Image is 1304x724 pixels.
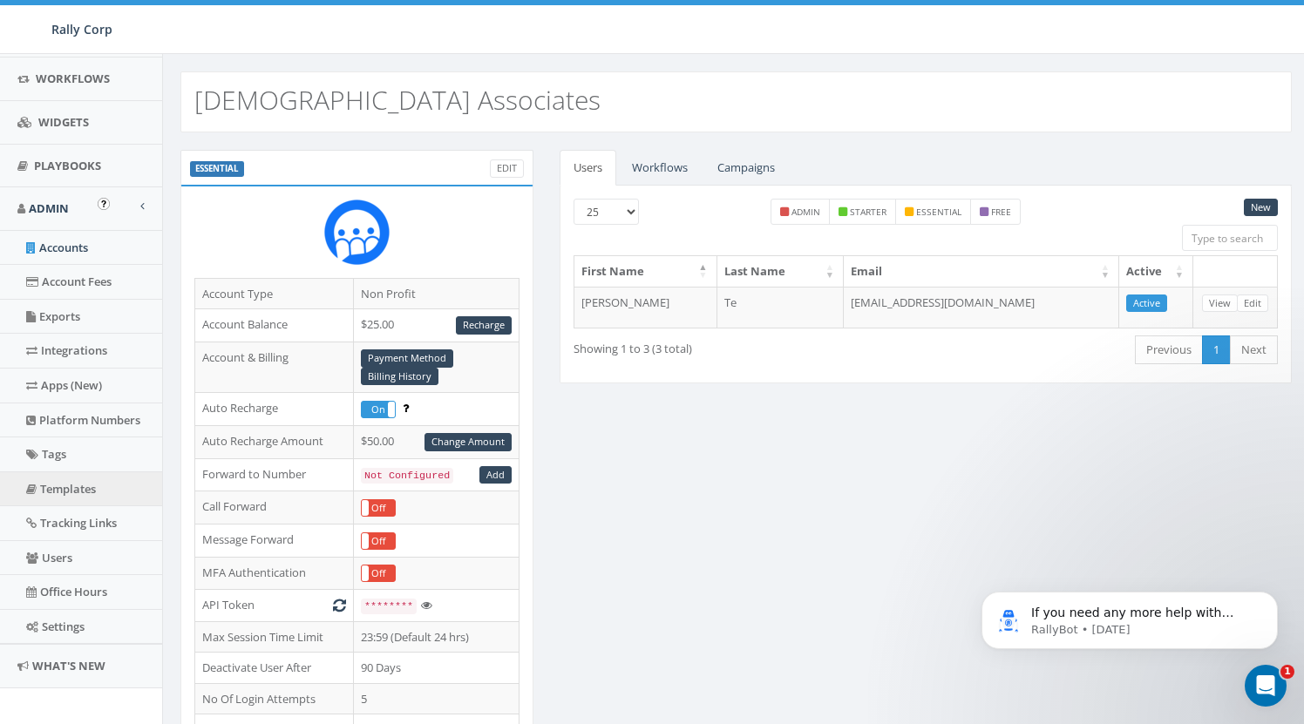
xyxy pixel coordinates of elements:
td: Account Balance [195,309,354,342]
code: Not Configured [361,468,453,484]
h2: [DEMOGRAPHIC_DATA] Associates [194,85,601,114]
label: Off [362,500,395,516]
td: Max Session Time Limit [195,621,354,653]
a: Users [560,150,616,186]
button: Open In-App Guide [98,198,110,210]
span: Rally Corp [51,21,112,37]
a: Payment Method [361,349,453,368]
td: Non Profit [353,278,519,309]
span: Workflows [36,71,110,86]
span: What's New [32,658,105,673]
td: Forward to Number [195,458,354,491]
small: essential [916,206,961,218]
span: Admin [29,200,69,216]
span: Playbooks [34,158,101,173]
a: Campaigns [703,150,789,186]
img: Rally_Corp_Icon.png [324,200,390,265]
a: Recharge [456,316,512,335]
th: Last Name: activate to sort column ascending [717,256,845,287]
iframe: Intercom live chat [1245,665,1287,707]
td: 5 [353,683,519,714]
td: [EMAIL_ADDRESS][DOMAIN_NAME] [844,287,1119,328]
i: Generate New Token [333,599,346,611]
span: 1 [1280,665,1294,679]
td: Message Forward [195,524,354,557]
td: $25.00 [353,309,519,342]
a: Next [1230,335,1278,364]
label: Off [362,565,395,581]
td: Te [717,287,845,328]
a: 1 [1202,335,1231,364]
div: OnOff [361,565,396,582]
input: Type to search [1182,225,1278,251]
td: API Token [195,590,354,622]
td: MFA Authentication [195,557,354,590]
a: Edit [490,159,524,178]
small: admin [791,206,820,218]
small: starter [850,206,886,218]
a: Change Amount [424,433,512,451]
a: Billing History [361,368,438,386]
label: ESSENTIAL [190,161,244,177]
a: Active [1126,294,1167,313]
span: Widgets [38,114,89,130]
label: Off [362,533,395,549]
td: Auto Recharge Amount [195,425,354,458]
div: Showing 1 to 3 (3 total) [574,334,852,357]
th: First Name: activate to sort column descending [574,256,717,287]
td: Account Type [195,278,354,309]
a: Previous [1135,335,1203,364]
th: Active: activate to sort column ascending [1119,256,1193,287]
div: OnOff [361,499,396,517]
span: Enable to prevent campaign failure. [403,400,409,416]
iframe: Intercom notifications message [955,555,1304,677]
th: Email: activate to sort column ascending [844,256,1119,287]
a: Add [479,466,512,484]
a: View [1202,294,1238,313]
div: OnOff [361,401,396,418]
div: OnOff [361,532,396,550]
a: New [1244,199,1278,217]
td: 23:59 (Default 24 hrs) [353,621,519,653]
a: Workflows [618,150,702,186]
td: Auto Recharge [195,393,354,426]
td: $50.00 [353,425,519,458]
small: free [991,206,1011,218]
td: 90 Days [353,653,519,684]
td: [PERSON_NAME] [574,287,717,328]
td: Call Forward [195,491,354,524]
td: Deactivate User After [195,653,354,684]
td: No Of Login Attempts [195,683,354,714]
td: Account & Billing [195,342,354,393]
label: On [362,402,395,417]
a: Edit [1237,294,1268,313]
